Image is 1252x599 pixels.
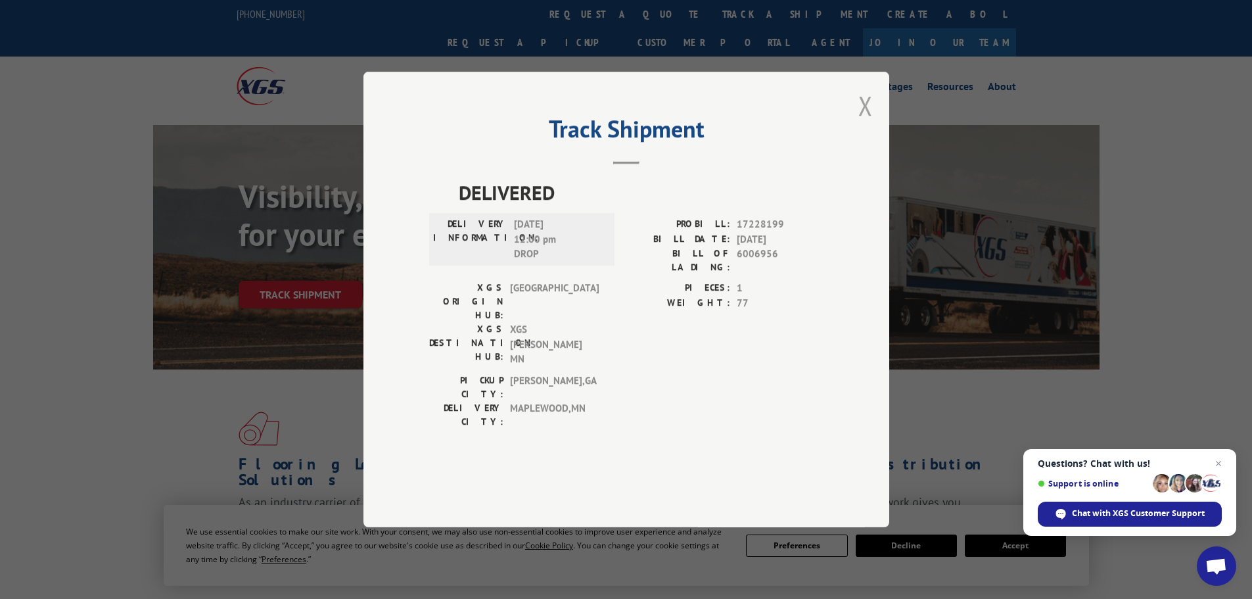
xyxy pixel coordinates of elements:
[1038,479,1148,489] span: Support is online
[429,322,503,367] label: XGS DESTINATION HUB:
[510,373,599,401] span: [PERSON_NAME] , GA
[433,217,507,262] label: DELIVERY INFORMATION:
[514,217,603,262] span: [DATE] 12:00 pm DROP
[1072,508,1205,519] span: Chat with XGS Customer Support
[1038,502,1222,527] span: Chat with XGS Customer Support
[510,281,599,322] span: [GEOGRAPHIC_DATA]
[626,247,730,274] label: BILL OF LADING:
[626,217,730,232] label: PROBILL:
[626,232,730,247] label: BILL DATE:
[858,88,873,123] button: Close modal
[1038,458,1222,469] span: Questions? Chat with us!
[429,281,503,322] label: XGS ORIGIN HUB:
[626,296,730,311] label: WEIGHT:
[737,232,823,247] span: [DATE]
[510,322,599,367] span: XGS [PERSON_NAME] MN
[429,120,823,145] h2: Track Shipment
[737,217,823,232] span: 17228199
[429,373,503,401] label: PICKUP CITY:
[429,401,503,429] label: DELIVERY CITY:
[737,281,823,296] span: 1
[1197,546,1236,586] a: Open chat
[510,401,599,429] span: MAPLEWOOD , MN
[737,296,823,311] span: 77
[737,247,823,274] span: 6006956
[626,281,730,296] label: PIECES:
[459,178,823,207] span: DELIVERED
